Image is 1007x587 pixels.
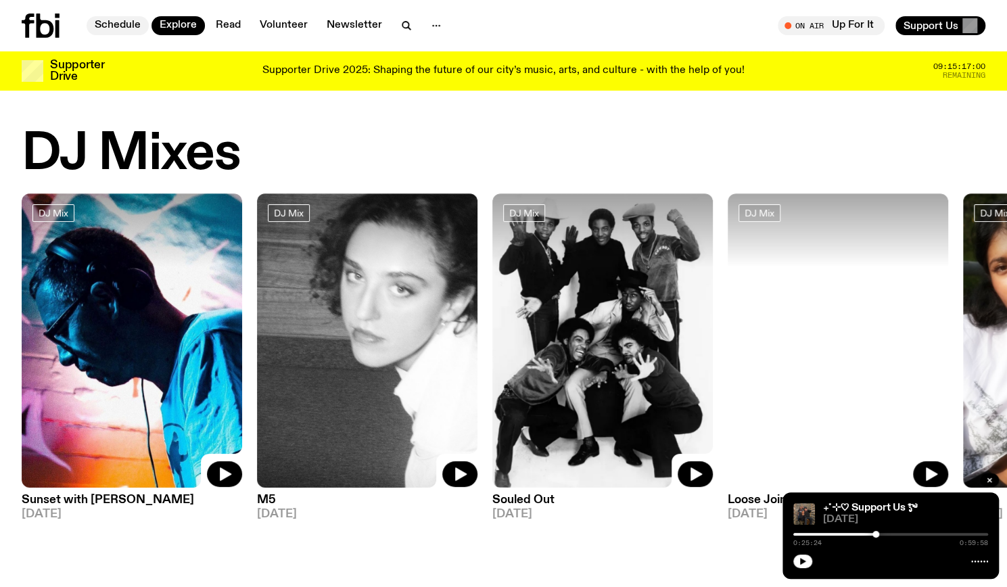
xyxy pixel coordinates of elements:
[262,65,745,77] p: Supporter Drive 2025: Shaping the future of our city’s music, arts, and culture - with the help o...
[257,193,477,488] img: A black and white photo of Lilly wearing a white blouse and looking up at the camera.
[319,16,390,35] a: Newsletter
[32,204,74,222] a: DJ Mix
[22,193,242,488] img: Simon Caldwell stands side on, looking downwards. He has headphones on. Behind him is a brightly ...
[895,16,985,35] button: Support Us
[739,204,780,222] a: DJ Mix
[778,16,885,35] button: On AirUp For It
[728,509,948,520] span: [DATE]
[50,60,104,83] h3: Supporter Drive
[22,509,242,520] span: [DATE]
[943,72,985,79] span: Remaining
[728,193,948,488] img: Tyson stands in front of a paperbark tree wearing orange sunglasses, a suede bucket hat and a pin...
[22,494,242,506] h3: Sunset with [PERSON_NAME]
[823,515,988,525] span: [DATE]
[274,208,304,218] span: DJ Mix
[492,509,713,520] span: [DATE]
[745,208,774,218] span: DJ Mix
[960,540,988,546] span: 0:59:58
[492,488,713,520] a: Souled Out[DATE]
[823,502,917,513] a: ₊˚⊹♡ Support Us *ೃ༄
[904,20,958,32] span: Support Us
[728,488,948,520] a: Loose Joints[DATE]
[268,204,310,222] a: DJ Mix
[208,16,249,35] a: Read
[87,16,149,35] a: Schedule
[22,128,240,180] h2: DJ Mixes
[257,488,477,520] a: M5[DATE]
[503,204,545,222] a: DJ Mix
[492,494,713,506] h3: Souled Out
[39,208,68,218] span: DJ Mix
[252,16,316,35] a: Volunteer
[22,488,242,520] a: Sunset with [PERSON_NAME][DATE]
[257,494,477,506] h3: M5
[151,16,205,35] a: Explore
[509,208,539,218] span: DJ Mix
[728,494,948,506] h3: Loose Joints
[257,509,477,520] span: [DATE]
[793,540,822,546] span: 0:25:24
[933,63,985,70] span: 09:15:17:00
